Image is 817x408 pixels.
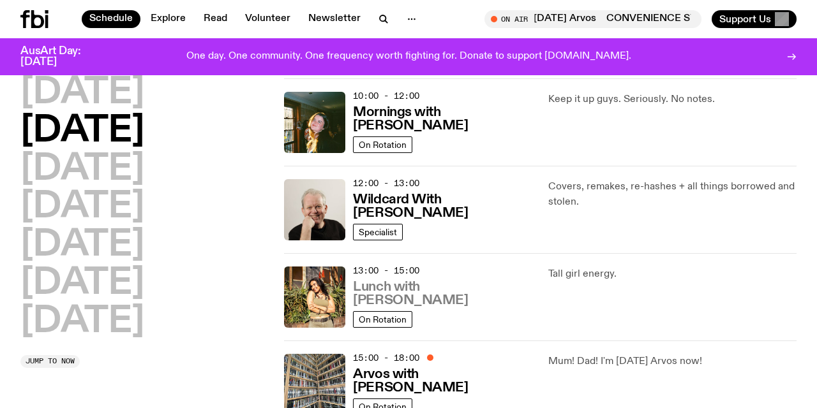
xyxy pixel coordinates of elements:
img: Tanya is standing in front of plants and a brick fence on a sunny day. She is looking to the left... [284,266,345,328]
img: Stuart is smiling charmingly, wearing a black t-shirt against a stark white background. [284,179,345,240]
a: Wildcard With [PERSON_NAME] [353,191,532,220]
button: [DATE] [20,189,144,225]
a: Volunteer [237,10,298,28]
img: Freya smiles coyly as she poses for the image. [284,92,345,153]
span: 12:00 - 13:00 [353,177,419,189]
span: Jump to now [26,358,75,365]
h3: Arvos with [PERSON_NAME] [353,368,532,395]
a: Arvos with [PERSON_NAME] [353,365,532,395]
button: [DATE] [20,113,144,149]
span: On Rotation [359,140,407,149]
a: Mornings with [PERSON_NAME] [353,103,532,133]
h3: Lunch with [PERSON_NAME] [353,280,532,307]
span: 10:00 - 12:00 [353,90,419,102]
a: Read [196,10,235,28]
button: [DATE] [20,228,144,263]
span: Support Us [719,13,771,25]
button: On AirCONVENIENCE STORE ++ THE RIONS x [DATE] ArvosCONVENIENCE STORE ++ THE RIONS x [DATE] Arvos [484,10,701,28]
h3: Wildcard With [PERSON_NAME] [353,193,532,220]
p: One day. One community. One frequency worth fighting for. Donate to support [DOMAIN_NAME]. [186,51,631,62]
a: Lunch with [PERSON_NAME] [353,278,532,307]
a: Schedule [82,10,140,28]
a: On Rotation [353,136,412,153]
span: 13:00 - 15:00 [353,265,419,277]
button: [DATE] [20,266,144,302]
h3: AusArt Day: [DATE] [20,46,102,68]
a: On Rotation [353,311,412,328]
p: Covers, remakes, re-hashes + all things borrowed and stolen. [548,179,797,210]
button: Support Us [712,10,797,28]
button: [DATE] [20,75,144,111]
button: [DATE] [20,152,144,187]
span: 15:00 - 18:00 [353,352,419,364]
a: Specialist [353,224,403,240]
button: Jump to now [20,355,80,368]
a: Explore [143,10,193,28]
a: Newsletter [301,10,368,28]
span: Specialist [359,227,397,237]
button: [DATE] [20,304,144,340]
p: Keep it up guys. Seriously. No notes. [548,92,797,107]
span: On Rotation [359,314,407,324]
p: Tall girl energy. [548,266,797,282]
p: Mum! Dad! I'm [DATE] Arvos now! [548,354,797,369]
h3: Mornings with [PERSON_NAME] [353,106,532,133]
